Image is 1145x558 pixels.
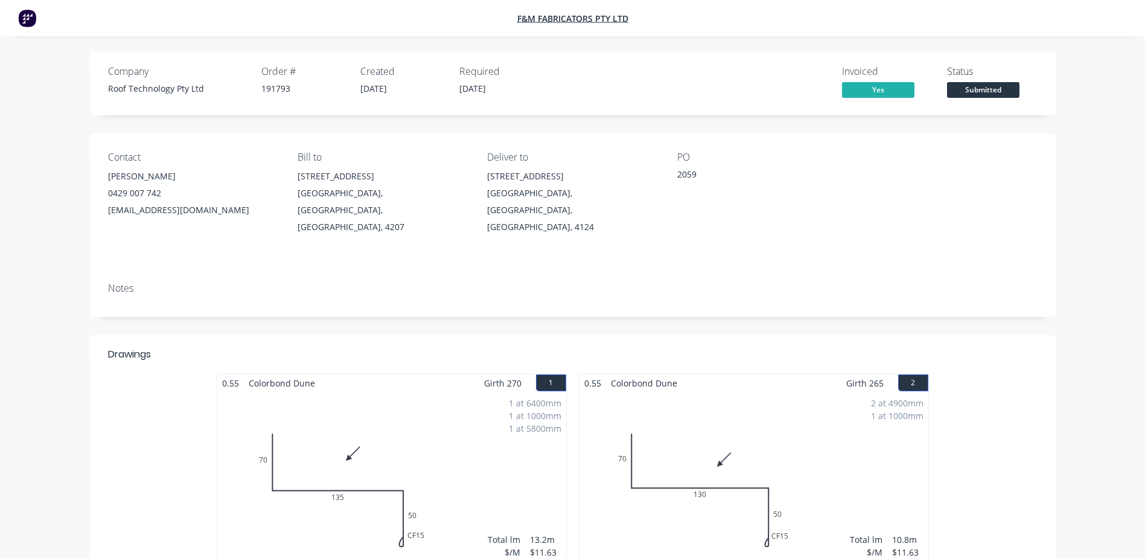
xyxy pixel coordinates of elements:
span: Submitted [947,82,1019,97]
div: Order # [261,66,346,77]
div: Bill to [298,152,468,163]
button: 1 [536,374,566,391]
div: Status [947,66,1038,77]
div: 13.2m [530,533,561,546]
div: Drawings [108,347,151,362]
span: [DATE] [360,83,387,94]
img: Factory [18,9,36,27]
div: [PERSON_NAME] [108,168,278,185]
div: 10.8m [892,533,923,546]
div: [STREET_ADDRESS] [487,168,657,185]
div: Total lm [488,533,520,546]
div: 1 at 1000mm [871,409,923,422]
div: 1 at 6400mm [509,397,561,409]
div: Invoiced [842,66,933,77]
div: [STREET_ADDRESS][GEOGRAPHIC_DATA], [GEOGRAPHIC_DATA], [GEOGRAPHIC_DATA], 4207 [298,168,468,236]
span: Girth 270 [484,374,521,392]
div: Notes [108,283,1038,294]
span: 0.55 [217,374,244,392]
div: 191793 [261,82,346,95]
span: Colorbond Dune [244,374,320,392]
div: [STREET_ADDRESS] [298,168,468,185]
div: [GEOGRAPHIC_DATA], [GEOGRAPHIC_DATA], [GEOGRAPHIC_DATA], 4124 [487,185,657,236]
div: Created [360,66,445,77]
div: 1 at 1000mm [509,409,561,422]
span: [DATE] [459,83,486,94]
div: 2 at 4900mm [871,397,923,409]
span: Colorbond Dune [606,374,682,392]
span: Girth 265 [846,374,884,392]
div: Total lm [850,533,882,546]
div: [PERSON_NAME]0429 007 742[EMAIL_ADDRESS][DOMAIN_NAME] [108,168,278,219]
div: Company [108,66,247,77]
a: F&M Fabricators Pty Ltd [517,13,628,24]
div: [GEOGRAPHIC_DATA], [GEOGRAPHIC_DATA], [GEOGRAPHIC_DATA], 4207 [298,185,468,236]
span: 0.55 [579,374,606,392]
div: Roof Technology Pty Ltd [108,82,247,95]
div: 0429 007 742 [108,185,278,202]
div: Required [459,66,544,77]
div: 1 at 5800mm [509,422,561,435]
div: Deliver to [487,152,657,163]
div: [STREET_ADDRESS][GEOGRAPHIC_DATA], [GEOGRAPHIC_DATA], [GEOGRAPHIC_DATA], 4124 [487,168,657,236]
button: 2 [898,374,928,391]
div: PO [677,152,847,163]
div: [EMAIL_ADDRESS][DOMAIN_NAME] [108,202,278,219]
span: Yes [842,82,914,97]
div: Contact [108,152,278,163]
div: 2059 [677,168,828,185]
